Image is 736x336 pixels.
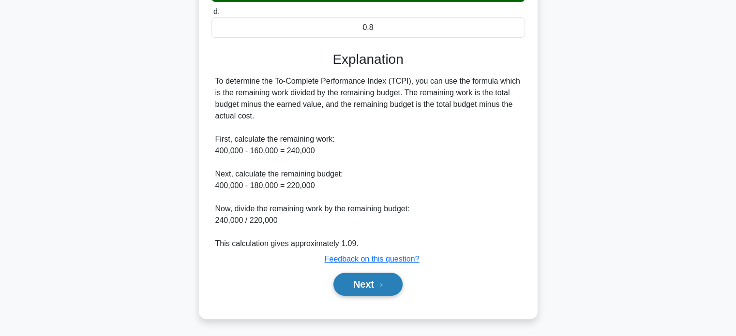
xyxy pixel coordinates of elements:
[211,17,525,38] div: 0.8
[213,7,220,15] span: d.
[215,75,521,249] div: To determine the To-Complete Performance Index (TCPI), you can use the formula which is the remai...
[217,51,519,68] h3: Explanation
[325,255,420,263] a: Feedback on this question?
[333,273,403,296] button: Next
